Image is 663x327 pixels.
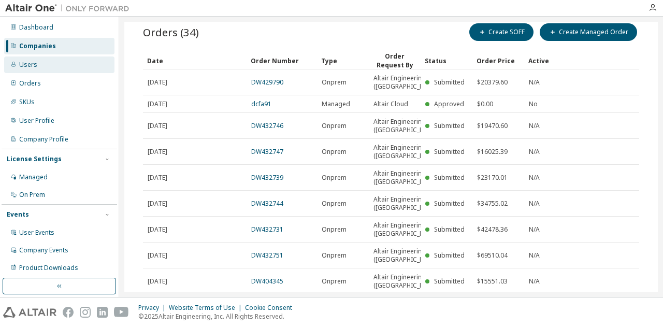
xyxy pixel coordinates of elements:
[477,225,508,234] span: $42478.36
[322,100,350,108] span: Managed
[373,169,439,186] span: Altair Engineering ([GEOGRAPHIC_DATA])
[19,135,68,144] div: Company Profile
[143,25,199,39] span: Orders (34)
[322,174,347,182] span: Onprem
[251,173,283,182] a: DW432739
[3,307,56,318] img: altair_logo.svg
[7,210,29,219] div: Events
[19,229,54,237] div: User Events
[321,52,365,69] div: Type
[529,100,538,108] span: No
[322,225,347,234] span: Onprem
[148,277,167,286] span: [DATE]
[148,100,167,108] span: [DATE]
[322,251,347,260] span: Onprem
[245,304,298,312] div: Cookie Consent
[434,199,465,208] span: Submitted
[148,251,167,260] span: [DATE]
[19,98,35,106] div: SKUs
[425,52,468,69] div: Status
[97,307,108,318] img: linkedin.svg
[529,78,540,87] span: N/A
[373,221,439,238] span: Altair Engineering ([GEOGRAPHIC_DATA])
[529,122,540,130] span: N/A
[19,61,37,69] div: Users
[251,147,283,156] a: DW432747
[477,100,493,108] span: $0.00
[251,121,283,130] a: DW432746
[114,307,129,318] img: youtube.svg
[19,173,48,181] div: Managed
[19,23,53,32] div: Dashboard
[434,121,465,130] span: Submitted
[19,246,68,254] div: Company Events
[434,251,465,260] span: Submitted
[169,304,245,312] div: Website Terms of Use
[540,23,637,41] button: Create Managed Order
[477,200,508,208] span: $34755.02
[148,148,167,156] span: [DATE]
[251,52,313,69] div: Order Number
[322,122,347,130] span: Onprem
[322,148,347,156] span: Onprem
[373,118,439,134] span: Altair Engineering ([GEOGRAPHIC_DATA])
[434,225,465,234] span: Submitted
[19,264,78,272] div: Product Downloads
[322,200,347,208] span: Onprem
[251,199,283,208] a: DW432744
[19,79,41,88] div: Orders
[251,277,283,286] a: DW404345
[251,99,271,108] a: dcfa91
[477,148,508,156] span: $16025.39
[434,78,465,87] span: Submitted
[148,174,167,182] span: [DATE]
[373,195,439,212] span: Altair Engineering ([GEOGRAPHIC_DATA])
[7,155,62,163] div: License Settings
[148,78,167,87] span: [DATE]
[469,23,534,41] button: Create SOFF
[373,273,439,290] span: Altair Engineering ([GEOGRAPHIC_DATA])
[529,225,540,234] span: N/A
[251,225,283,234] a: DW432731
[529,277,540,286] span: N/A
[529,174,540,182] span: N/A
[373,52,416,69] div: Order Request By
[251,251,283,260] a: DW432751
[477,174,508,182] span: $23170.01
[477,277,508,286] span: $15551.03
[19,117,54,125] div: User Profile
[80,307,91,318] img: instagram.svg
[477,78,508,87] span: $20379.60
[19,42,56,50] div: Companies
[138,312,298,321] p: © 2025 Altair Engineering, Inc. All Rights Reserved.
[138,304,169,312] div: Privacy
[148,200,167,208] span: [DATE]
[529,200,540,208] span: N/A
[477,251,508,260] span: $69510.04
[148,225,167,234] span: [DATE]
[322,78,347,87] span: Onprem
[528,52,572,69] div: Active
[322,277,347,286] span: Onprem
[5,3,135,13] img: Altair One
[147,52,242,69] div: Date
[477,122,508,130] span: $19470.60
[529,251,540,260] span: N/A
[373,100,408,108] span: Altair Cloud
[434,173,465,182] span: Submitted
[373,144,439,160] span: Altair Engineering ([GEOGRAPHIC_DATA])
[148,122,167,130] span: [DATE]
[373,74,439,91] span: Altair Engineering ([GEOGRAPHIC_DATA])
[63,307,74,318] img: facebook.svg
[373,247,439,264] span: Altair Engineering ([GEOGRAPHIC_DATA])
[477,52,520,69] div: Order Price
[434,147,465,156] span: Submitted
[529,148,540,156] span: N/A
[434,99,464,108] span: Approved
[19,191,45,199] div: On Prem
[434,277,465,286] span: Submitted
[251,78,283,87] a: DW429790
